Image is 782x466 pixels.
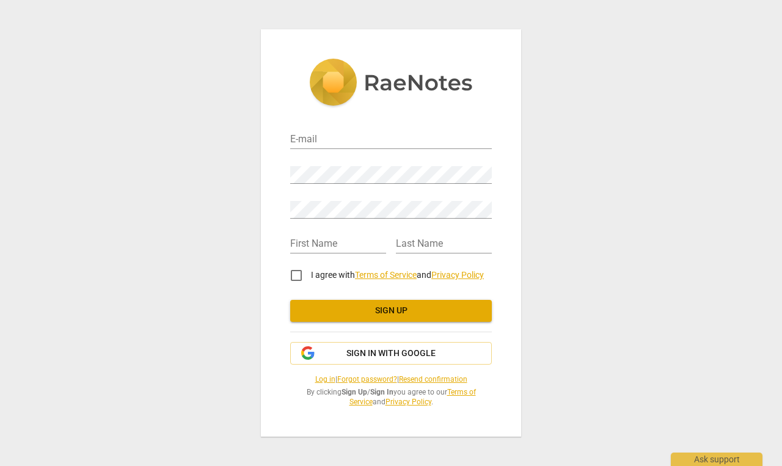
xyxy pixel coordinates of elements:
a: Privacy Policy [386,398,431,406]
a: Terms of Service [349,388,476,407]
span: By clicking / you agree to our and . [290,387,492,407]
span: Sign in with Google [346,348,436,360]
span: I agree with and [311,270,484,280]
a: Privacy Policy [431,270,484,280]
a: Terms of Service [355,270,417,280]
b: Sign Up [342,388,367,396]
button: Sign in with Google [290,342,492,365]
span: Sign up [300,305,482,317]
span: | | [290,374,492,385]
button: Sign up [290,300,492,322]
img: 5ac2273c67554f335776073100b6d88f.svg [309,59,473,109]
a: Resend confirmation [399,375,467,384]
a: Log in [315,375,335,384]
a: Forgot password? [337,375,397,384]
b: Sign In [370,388,393,396]
div: Ask support [671,453,762,466]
